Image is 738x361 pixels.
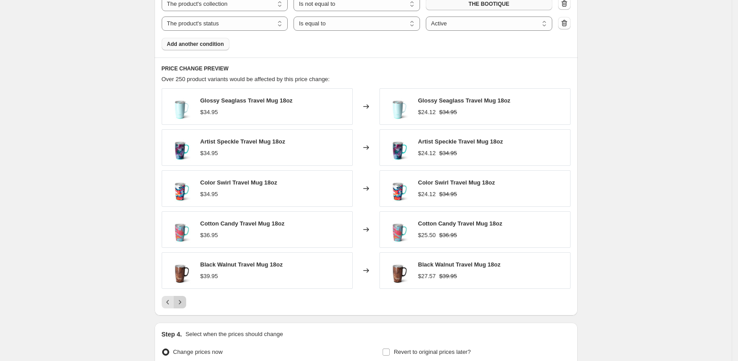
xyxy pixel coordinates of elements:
[162,330,182,339] h2: Step 4.
[200,179,277,186] span: Color Swirl Travel Mug 18oz
[418,108,436,117] div: $24.12
[418,138,503,145] span: Artist Speckle Travel Mug 18oz
[200,149,218,158] div: $34.95
[469,0,509,8] span: THE BOOTIQUE
[162,76,330,82] span: Over 250 product variants would be affected by this price change:
[162,38,229,50] button: Add another condition
[200,138,285,145] span: Artist Speckle Travel Mug 18oz
[200,272,218,281] div: $39.95
[418,179,495,186] span: Color Swirl Travel Mug 18oz
[418,261,501,268] span: Black Walnut Travel Mug 18oz
[439,149,457,158] strike: $34.95
[384,93,411,120] img: swig-life-signature-18oz-travel-mug-seaglass_80x.jpg
[200,190,218,199] div: $34.95
[384,134,411,161] img: swig-life-signature-18oz-mug-artist-speckle_6c1beab7-79ff-4fdc-bce8-3a4a9505ad88_80x.jpg
[200,97,293,104] span: Glossy Seaglass Travel Mug 18oz
[167,175,193,202] img: swig-life-signature-18oz-mug-color-swirl_80x.jpg
[162,296,186,308] nav: Pagination
[200,108,218,117] div: $34.95
[418,231,436,240] div: $25.50
[167,134,193,161] img: swig-life-signature-18oz-mug-artist-speckle_6c1beab7-79ff-4fdc-bce8-3a4a9505ad88_80x.jpg
[439,190,457,199] strike: $34.95
[185,330,283,339] p: Select when the prices should change
[200,231,218,240] div: $36.95
[167,93,193,120] img: swig-life-signature-18oz-travel-mug-seaglass_80x.jpg
[173,349,223,355] span: Change prices now
[167,216,193,243] img: swig-life-signature-18oz-mug-cotton-candy_80x.jpg
[384,175,411,202] img: swig-life-signature-18oz-mug-color-swirl_80x.jpg
[439,231,457,240] strike: $36.95
[439,108,457,117] strike: $34.95
[418,272,436,281] div: $27.57
[167,41,224,48] span: Add another condition
[167,257,193,284] img: swig-life-signature-18oz-insulated-stainless-steel-travel-mug-black-walnut-main_80x.jpg
[384,257,411,284] img: swig-life-signature-18oz-insulated-stainless-steel-travel-mug-black-walnut-main_80x.jpg
[418,190,436,199] div: $24.12
[418,220,502,227] span: Cotton Candy Travel Mug 18oz
[200,220,285,227] span: Cotton Candy Travel Mug 18oz
[439,272,457,281] strike: $39.95
[162,296,174,308] button: Previous
[394,349,471,355] span: Revert to original prices later?
[174,296,186,308] button: Next
[162,65,571,72] h6: PRICE CHANGE PREVIEW
[384,216,411,243] img: swig-life-signature-18oz-mug-cotton-candy_80x.jpg
[418,149,436,158] div: $24.12
[418,97,510,104] span: Glossy Seaglass Travel Mug 18oz
[200,261,283,268] span: Black Walnut Travel Mug 18oz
